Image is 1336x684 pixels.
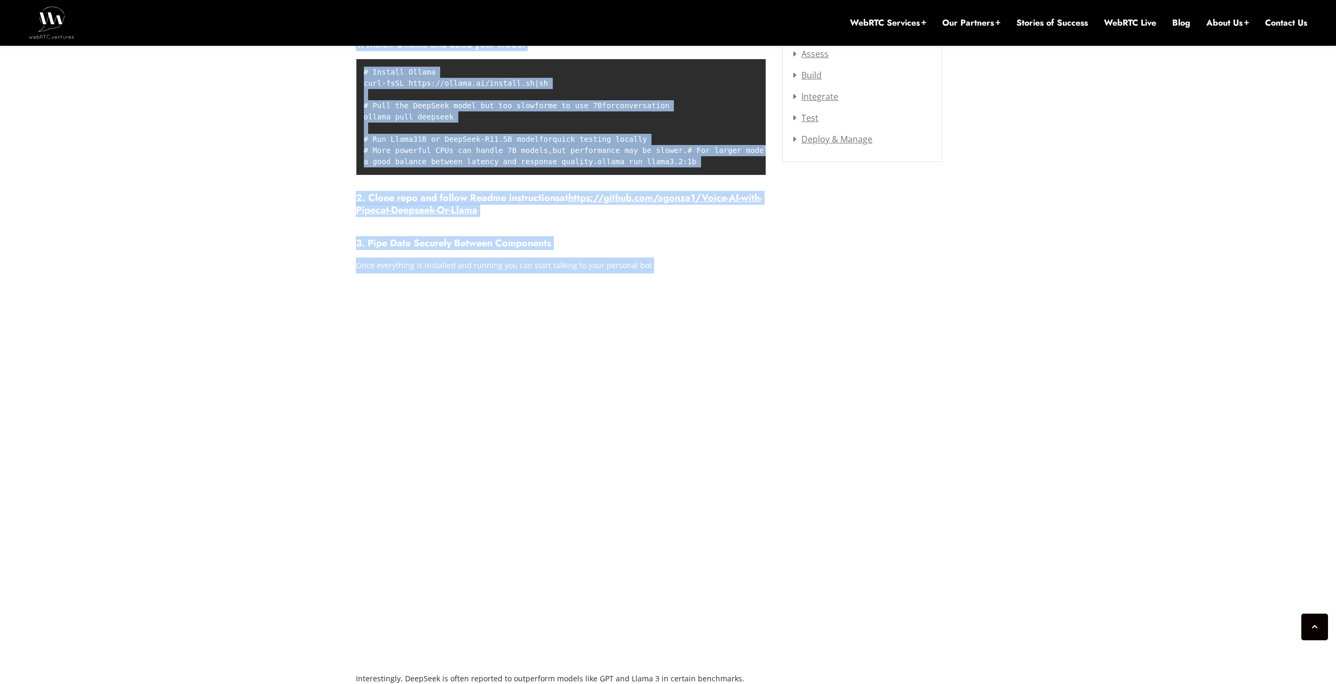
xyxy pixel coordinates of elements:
span: for [602,101,615,110]
span: . [498,135,503,143]
span: .2 [674,157,683,166]
a: Build [793,69,822,81]
span: for [539,135,552,143]
a: Integrate [793,91,838,102]
code: # Install Ollama curl fsSL https ollama ai install sh sh # Pull the DeepSeek model but too slow m... [364,68,1030,166]
span: 1 [494,135,498,143]
a: WebRTC Services [850,17,926,29]
a: WebRTC Live [1104,17,1156,29]
a: Blog [1172,17,1190,29]
iframe: On-Premise Voice AI: Creating Local Agents with Llama, Ollama, and Pipecat (Demo) [356,289,767,649]
a: .com/agonza1/Voice-AI-with-Pipecat-Deepseek-Or-Llama [356,191,762,216]
span: : [683,157,687,166]
span: | [535,79,539,87]
span: . [521,79,526,87]
span: 3 [413,135,417,143]
span: . [683,146,687,155]
span: / [485,79,489,87]
a: Assess [793,48,829,60]
a: Our Partners [942,17,1000,29]
span: / [440,79,444,87]
span: , [548,146,552,155]
a: github [603,191,631,205]
p: Once everything is installed and running you can start talking to your personal bot. [356,257,767,273]
a: https:// [568,191,603,205]
h4: at [356,192,767,215]
span: for [535,101,548,110]
span: . [593,157,597,166]
strong: 2. Clone repo and follow Readme instructions [356,191,560,205]
a: About Us [1206,17,1249,29]
span: : [431,79,435,87]
a: Deploy & Manage [793,133,872,145]
span: - [481,135,485,143]
span: / [435,79,440,87]
a: Test [793,112,818,124]
span: . [472,79,476,87]
a: Contact Us [1265,17,1307,29]
a: Stories of Success [1016,17,1088,29]
strong: 3. Pipe Data Securely Between Components [356,236,551,250]
span: - [381,79,386,87]
img: WebRTC.ventures [29,6,74,38]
